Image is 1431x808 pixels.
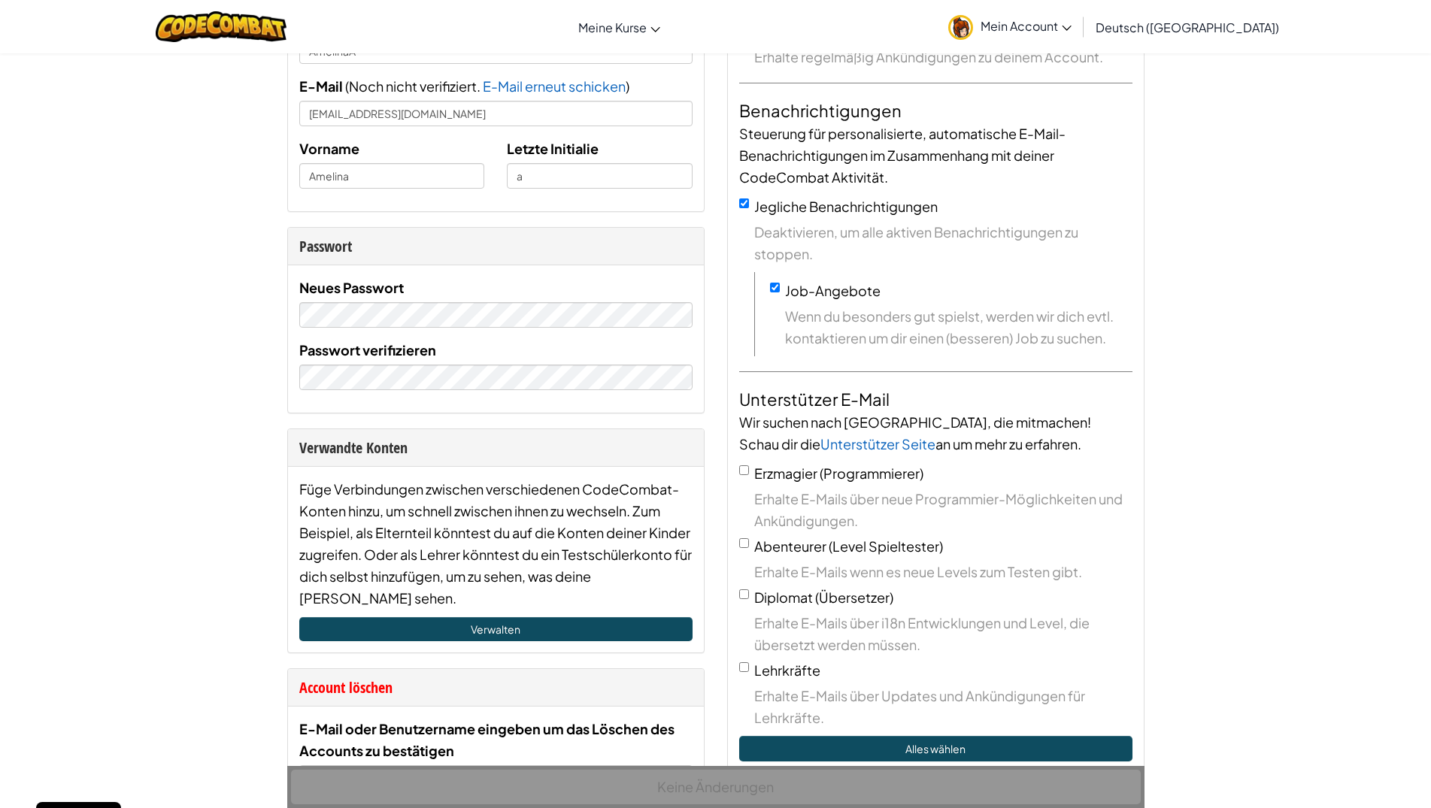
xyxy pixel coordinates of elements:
[343,77,349,95] span: (
[935,435,1081,452] span: an um mehr zu erfahren.
[754,46,1132,68] span: Erhalte regelmäßig Ankündigungen zu deinem Account.
[571,7,668,47] a: Meine Kurse
[820,465,923,482] span: (Programmierer)
[754,221,1132,265] span: Deaktivieren, um alle aktiven Benachrichtigungen zu stoppen.
[299,617,693,641] a: Verwalten
[754,661,820,679] span: Lehrkräfte
[1096,20,1279,35] span: Deutsch ([GEOGRAPHIC_DATA])
[299,437,693,458] div: Verwandte Konten
[156,11,287,42] img: CodeCombat logo
[1088,7,1287,47] a: Deutsch ([GEOGRAPHIC_DATA])
[820,435,935,452] a: Unterstützer Seite
[754,612,1132,655] span: Erhalte E-Mails über i18n Entwicklungen und Level, die übersetzt werden müssen.
[578,20,647,35] span: Meine Kurse
[785,282,881,299] label: Job-Angebote
[299,478,693,609] div: Füge Verbindungen zwischen verschiedenen CodeCombat-Konten hinzu, um schnell zwischen ihnen zu we...
[815,589,893,606] span: (Übersetzer)
[754,465,817,482] span: Erzmagier
[785,305,1132,349] span: Wenn du besonders gut spielst, werden wir dich evtl. kontaktieren um dir einen (besseren) Job zu ...
[483,77,626,95] span: E-Mail erneut schicken
[626,77,629,95] span: )
[299,718,693,761] label: E-Mail oder Benutzername eingeben um das Löschen des Accounts zu bestätigen
[739,125,1066,186] span: Steuerung für personalisierte, automatische E-Mail-Benachrichtigungen im Zusammenhang mit deiner ...
[981,18,1072,34] span: Mein Account
[739,413,1091,452] span: Wir suchen nach [GEOGRAPHIC_DATA], die mitmachen! Schau dir die
[299,339,436,361] label: Passwort verifizieren
[829,537,943,555] span: (Level Spieltester)
[299,77,343,95] span: E-Mail
[739,98,1132,123] h4: Benachrichtigungen
[754,198,938,215] label: Jegliche Benachrichtigungen
[299,235,693,257] div: Passwort
[299,676,693,698] div: Account löschen
[948,15,973,40] img: avatar
[299,277,404,298] label: Neues Passwort
[754,589,813,606] span: Diplomat
[754,488,1132,531] span: Erhalte E-Mails über neue Programmier-Möglichkeiten und Ankündigungen.
[299,138,359,159] label: Vorname
[507,138,599,159] label: Letzte Initialie
[754,561,1132,583] span: Erhalte E-Mails wenn es neue Levels zum Testen gibt.
[941,3,1079,50] a: Mein Account
[754,685,1132,728] span: Erhalte E-Mails über Updates und Ankündigungen für Lehrkräfte.
[754,537,826,555] span: Abenteurer
[349,77,483,95] span: Noch nicht verifiziert.
[739,736,1132,761] button: Alles wählen
[739,387,1132,411] h4: Unterstützer E-Mail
